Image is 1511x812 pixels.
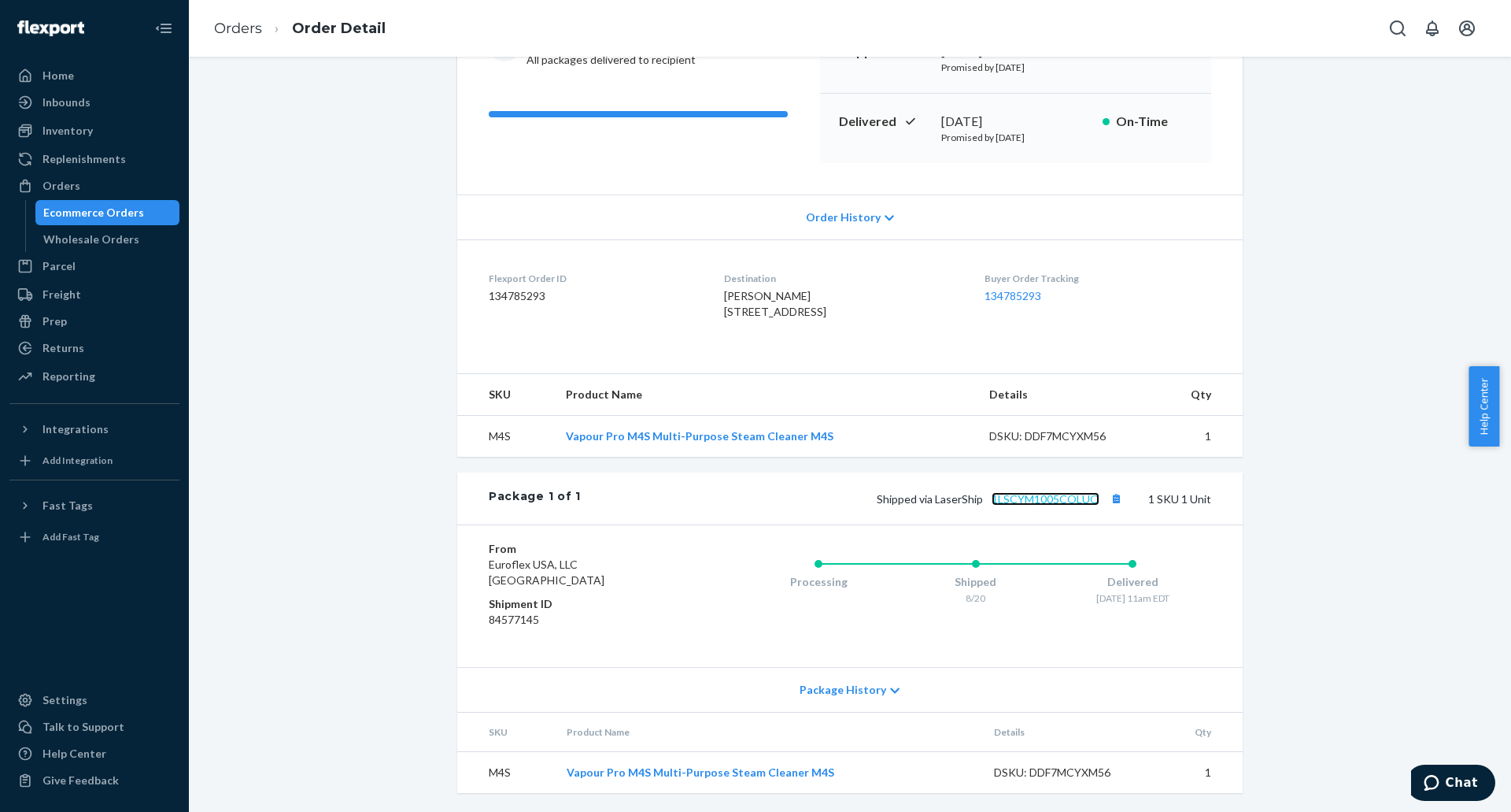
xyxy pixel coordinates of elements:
a: Settings [9,688,179,713]
div: Ecommerce Orders [43,205,144,221]
a: Help Center [9,741,179,766]
td: 1 [1154,752,1243,794]
button: Copy tracking number [1106,488,1126,509]
div: Replenishments [42,151,126,167]
td: M4S [457,752,554,794]
div: Returns [42,340,84,356]
div: Reporting [42,369,95,384]
div: Delivered [1054,574,1211,590]
a: Inventory [9,118,179,143]
div: [DATE] 11am EDT [1054,591,1211,605]
span: [PERSON_NAME] [STREET_ADDRESS] [724,289,826,318]
div: Processing [740,574,897,590]
dt: Shipment ID [489,596,677,612]
button: Fast Tags [9,493,179,518]
a: Wholesale Orders [35,227,180,252]
div: Home [42,68,74,83]
div: Package 1 of 1 [489,488,581,509]
a: Prep [9,309,179,334]
p: Delivered [839,113,929,131]
div: Talk to Support [42,719,124,735]
span: Shipped via LaserShip [877,492,1126,506]
a: Returns [9,336,179,361]
th: Product Name [553,374,977,416]
div: Inventory [42,123,93,139]
a: Orders [9,173,179,198]
a: Inbounds [9,90,179,115]
span: Package History [800,682,886,698]
a: Add Fast Tag [9,525,179,550]
img: Flexport logo [17,20,84,36]
div: Add Integration [42,454,113,467]
div: Shipped [897,574,1055,590]
ol: breadcrumbs [201,6,398,52]
div: Freight [42,287,81,302]
div: Orders [42,178,80,194]
button: Open Search Box [1382,13,1413,44]
button: Open account menu [1451,13,1483,44]
div: DSKU: DDF7MCYXM56 [994,765,1142,780]
th: Details [981,713,1154,752]
a: Order Detail [292,20,386,37]
div: Wholesale Orders [43,232,139,247]
div: Inbounds [42,95,91,110]
dd: 84577145 [489,612,677,628]
p: Promised by [DATE] [941,61,1090,74]
dt: Destination [724,272,959,285]
a: Ecommerce Orders [35,200,180,225]
a: Freight [9,282,179,307]
a: Parcel [9,254,179,279]
a: Home [9,63,179,88]
span: Euroflex USA, LLC [GEOGRAPHIC_DATA] [489,558,604,587]
iframe: Opens a widget where you can chat to one of our agents [1411,765,1495,804]
div: DSKU: DDF7MCYXM56 [989,428,1137,444]
div: Prep [42,313,67,329]
div: [DATE] [941,113,1090,131]
dd: 134785293 [489,288,699,304]
dt: From [489,541,677,557]
a: Vapour Pro M4S Multi-Purpose Steam Cleaner M4S [566,429,833,443]
a: 134785293 [985,289,1041,302]
div: Fast Tags [42,498,93,514]
a: Add Integration [9,448,179,473]
div: Integrations [42,421,109,437]
button: Open notifications [1417,13,1448,44]
button: Give Feedback [9,768,179,793]
button: Talk to Support [9,714,179,740]
dt: Buyer Order Tracking [985,272,1211,285]
span: Order History [806,209,881,225]
a: Orders [214,20,262,37]
div: Give Feedback [42,773,119,788]
td: M4S [457,416,553,458]
div: Settings [42,692,87,708]
td: 1 [1149,416,1243,458]
p: On-Time [1116,113,1192,131]
button: Integrations [9,417,179,442]
button: Help Center [1469,366,1499,447]
div: Add Fast Tag [42,530,99,543]
th: SKU [457,374,553,416]
div: Parcel [42,258,76,274]
a: Replenishments [9,146,179,172]
th: Qty [1149,374,1243,416]
th: Details [977,374,1150,416]
div: 8/20 [897,591,1055,605]
dt: Flexport Order ID [489,272,699,285]
div: 1 SKU 1 Unit [581,488,1211,509]
th: SKU [457,713,554,752]
a: Reporting [9,364,179,389]
a: 1LSCYM1005COLUO [992,492,1099,506]
th: Qty [1154,713,1243,752]
p: Promised by [DATE] [941,131,1090,144]
th: Product Name [554,713,981,752]
div: Help Center [42,746,106,762]
button: Close Navigation [148,13,179,44]
a: Vapour Pro M4S Multi-Purpose Steam Cleaner M4S [567,766,834,779]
